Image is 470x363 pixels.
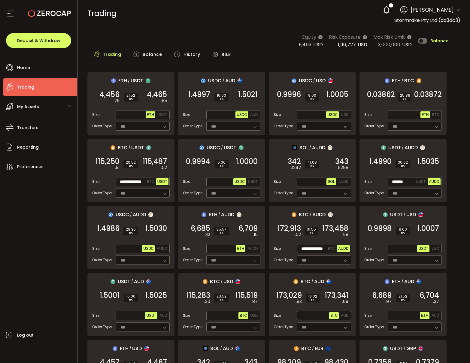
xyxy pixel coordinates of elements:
span: USD [313,41,323,48]
button: USD [340,111,350,118]
em: / [221,145,223,150]
em: / [310,212,311,217]
img: sol_portfolio.png [203,346,208,351]
span: Order Type [92,324,112,330]
span: AUDD [338,180,348,184]
span: SOL [328,180,335,184]
span: Order Type [274,324,293,330]
img: usdt_portfolio.svg [383,212,388,217]
i: BPS [126,231,136,235]
button: SOL [326,178,336,185]
img: zuPXiwguUFiBOIQyqLOiXsnnNitlx7q4LCwEbLHADjIpTka+Lip0HH8D0VTrd02z+wEAAAAASUVORK5CYII= [237,212,241,217]
span: AUDD [338,247,348,251]
span: ETH [147,113,154,117]
button: USDT [415,178,427,185]
span: Order Type [183,257,202,263]
img: zuPXiwguUFiBOIQyqLOiXsnnNitlx7q4LCwEbLHADjIpTka+Lip0HH8D0VTrd02z+wEAAAAASUVORK5CYII= [328,145,332,150]
span: Order Type [364,324,384,330]
span: USDT [388,144,401,151]
em: / [129,145,130,150]
img: usd_portfolio.svg [235,279,240,284]
span: Size [274,246,281,251]
span: Size [364,179,371,184]
i: BPS [126,164,136,168]
button: USDT [156,111,168,118]
div: Chat Widget [399,298,470,363]
em: .5298 [337,165,348,171]
span: ETH [118,77,127,84]
span: Order Type [183,324,202,330]
i: BPS [399,231,408,235]
span: Order Type [274,257,293,263]
img: usd_portfolio.svg [418,212,423,217]
i: BPS [217,164,226,168]
span: Order Type [364,257,384,263]
em: / [130,212,132,217]
span: BTC [328,247,335,251]
span: USD [406,211,416,218]
span: Order Type [92,257,112,263]
span: ETH [422,113,429,117]
button: AUD [340,312,350,319]
span: USD [402,41,412,48]
span: Size [364,112,371,117]
span: Size [92,112,99,117]
span: SOL [299,144,308,151]
span: 6,685 [191,225,210,231]
button: AUDD [156,245,168,252]
span: BTC [299,211,309,218]
button: BTC [238,312,248,319]
span: Trading [87,8,117,19]
span: USDC [327,113,338,117]
span: 1,116,727 [338,41,356,48]
span: USDT [390,345,403,352]
span: ETH [237,247,244,251]
span: Preferences [17,162,44,171]
span: BTC [147,180,154,184]
button: USDT [247,178,259,185]
img: btc_portfolio.svg [293,279,298,284]
img: aud_portfolio.svg [235,346,240,351]
button: USDC [326,111,339,118]
span: Size [92,246,99,251]
span: ETH [209,211,217,218]
span: 1.5001 [100,292,120,298]
span: 1.5030 [145,225,167,231]
img: zuPXiwguUFiBOIQyqLOiXsnnNitlx7q4LCwEbLHADjIpTka+Lip0HH8D0VTrd02z+wEAAAAASUVORK5CYII= [420,145,425,150]
span: AUD [225,77,235,84]
span: Balance [430,39,448,43]
span: 3,000,000 [378,41,400,48]
span: USDC [235,180,245,184]
span: 115,250 [96,159,120,165]
button: USD [430,245,440,252]
span: 1.5035 [417,159,439,165]
span: 1.0007 [417,225,439,231]
span: 0.03872 [414,92,442,98]
i: BPS [217,298,226,302]
em: / [402,279,403,284]
span: USD [358,41,367,48]
span: USDT [418,247,428,251]
span: 115,487 [143,159,167,165]
img: eth_portfolio.svg [385,78,390,83]
span: 9,463 [299,41,311,48]
button: USDT [417,245,429,252]
i: BPS [217,231,226,235]
span: USDT [157,180,167,184]
span: Order Type [92,123,112,129]
img: aud_portfolio.svg [326,279,331,284]
i: BPS [308,164,317,168]
button: USDC [235,111,248,118]
button: AUDD [337,245,350,252]
button: AUD [158,312,168,319]
span: BTC [210,278,220,285]
em: .58 [342,231,348,238]
em: / [309,145,311,150]
span: Size [364,246,371,251]
i: BPS [308,97,317,101]
span: USDT [118,278,130,285]
span: AUD [159,313,167,318]
span: 21.52 [126,94,135,97]
img: usdc_portfolio.svg [201,78,206,83]
img: usdt_portfolio.svg [146,145,151,150]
